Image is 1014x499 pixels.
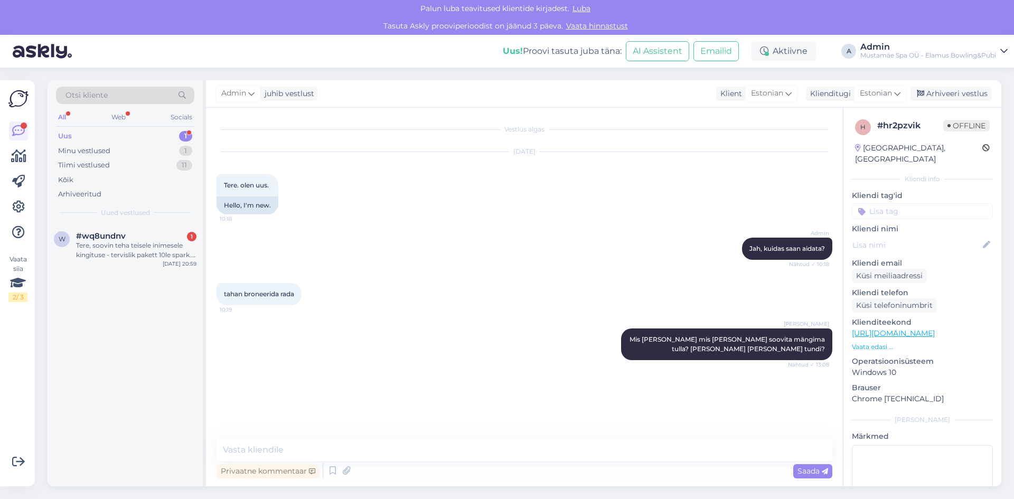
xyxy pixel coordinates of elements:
p: Brauser [852,382,993,393]
button: Emailid [693,41,739,61]
div: All [56,110,68,124]
div: juhib vestlust [260,88,314,99]
div: [DATE] [217,147,832,156]
a: Vaata hinnastust [563,21,631,31]
div: Vaata siia [8,255,27,302]
span: Nähtud ✓ 13:08 [788,361,829,369]
span: Otsi kliente [65,90,108,101]
div: Klienditugi [806,88,851,99]
b: Uus! [503,46,523,56]
div: Privaatne kommentaar [217,464,320,478]
div: Socials [168,110,194,124]
div: Minu vestlused [58,146,110,156]
div: Klient [716,88,742,99]
span: Estonian [860,88,892,99]
div: A [841,44,856,59]
div: Tiimi vestlused [58,160,110,171]
span: Admin [790,229,829,237]
span: h [860,123,866,131]
span: Nähtud ✓ 10:18 [789,260,829,268]
div: 1 [179,131,192,142]
div: Kõik [58,175,73,185]
div: 1 [187,232,196,241]
span: 10:18 [220,215,259,223]
div: 1 [179,146,192,156]
span: Offline [943,120,990,131]
div: Arhiveeri vestlus [910,87,992,101]
span: Tere. olen uus. [224,181,269,189]
span: tahan broneerida rada [224,290,294,298]
div: 11 [176,160,192,171]
p: Operatsioonisüsteem [852,356,993,367]
span: Mis [PERSON_NAME] mis [PERSON_NAME] soovita mängima tulla? [PERSON_NAME] [PERSON_NAME] tundi? [630,335,827,353]
span: Jah, kuidas saan aidata? [749,244,825,252]
div: Küsi meiliaadressi [852,269,927,283]
div: [PERSON_NAME] [852,415,993,425]
a: AdminMustamäe Spa OÜ - Elamus Bowling&Pubi [860,43,1008,60]
div: Küsi telefoninumbrit [852,298,937,313]
div: Web [109,110,128,124]
p: Märkmed [852,431,993,442]
img: Askly Logo [8,89,29,109]
input: Lisa tag [852,203,993,219]
div: # hr2pzvik [877,119,943,132]
div: Arhiveeritud [58,189,101,200]
span: #wq8undnv [76,231,126,241]
div: Uus [58,131,72,142]
div: Mustamäe Spa OÜ - Elamus Bowling&Pubi [860,51,996,60]
button: AI Assistent [626,41,689,61]
p: Chrome [TECHNICAL_ID] [852,393,993,404]
p: Vaata edasi ... [852,342,993,352]
div: 2 / 3 [8,293,27,302]
p: Kliendi telefon [852,287,993,298]
p: Klienditeekond [852,317,993,328]
div: Admin [860,43,996,51]
span: 10:19 [220,306,259,314]
span: [PERSON_NAME] [784,320,829,328]
p: Kliendi email [852,258,993,269]
div: Tere, soovin teha teisele inimesele kingituse - tervislik pakett 10le spark. Eraldi kinkekaardina... [76,241,196,260]
span: Estonian [751,88,783,99]
a: [URL][DOMAIN_NAME] [852,328,935,338]
p: Windows 10 [852,367,993,378]
div: [GEOGRAPHIC_DATA], [GEOGRAPHIC_DATA] [855,143,982,165]
span: Luba [569,4,594,13]
div: Vestlus algas [217,125,832,134]
div: Kliendi info [852,174,993,184]
div: Proovi tasuta juba täna: [503,45,622,58]
div: Aktiivne [752,42,816,61]
span: Saada [797,466,828,476]
span: w [59,235,65,243]
span: Admin [221,88,246,99]
input: Lisa nimi [852,239,981,251]
span: Uued vestlused [101,208,150,218]
div: [DATE] 20:59 [163,260,196,268]
p: Kliendi tag'id [852,190,993,201]
div: Hello, I'm new. [217,196,278,214]
p: Kliendi nimi [852,223,993,234]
